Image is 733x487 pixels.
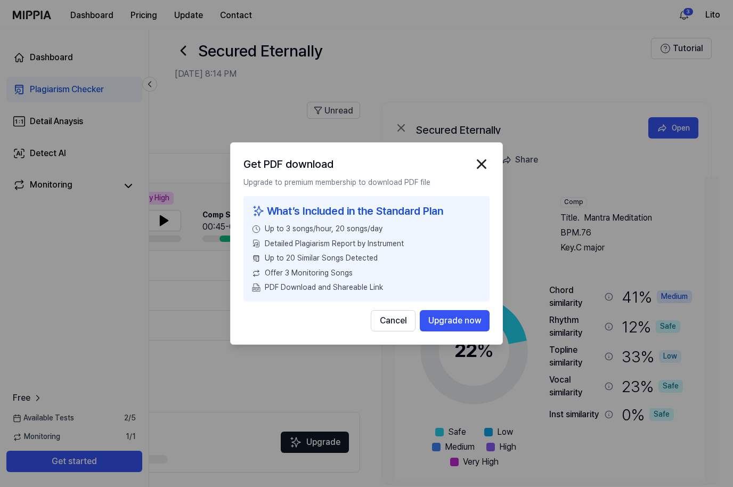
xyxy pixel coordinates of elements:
img: sparkles icon [252,202,265,220]
span: Up to 20 Similar Songs Detected [265,253,378,264]
p: Upgrade to premium membership to download PDF file [243,177,490,188]
img: PDF Download [252,283,260,292]
button: Cancel [371,310,416,331]
span: Detailed Plagiarism Report by Instrument [265,239,404,249]
div: What’s Included in the Standard Plan [252,202,481,220]
img: close [474,156,490,172]
h2: Get PDF download [243,156,333,173]
span: Up to 3 songs/hour, 20 songs/day [265,224,382,234]
span: PDF Download and Shareable Link [265,282,383,293]
span: Offer 3 Monitoring Songs [265,268,353,279]
button: Upgrade now [420,310,490,331]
